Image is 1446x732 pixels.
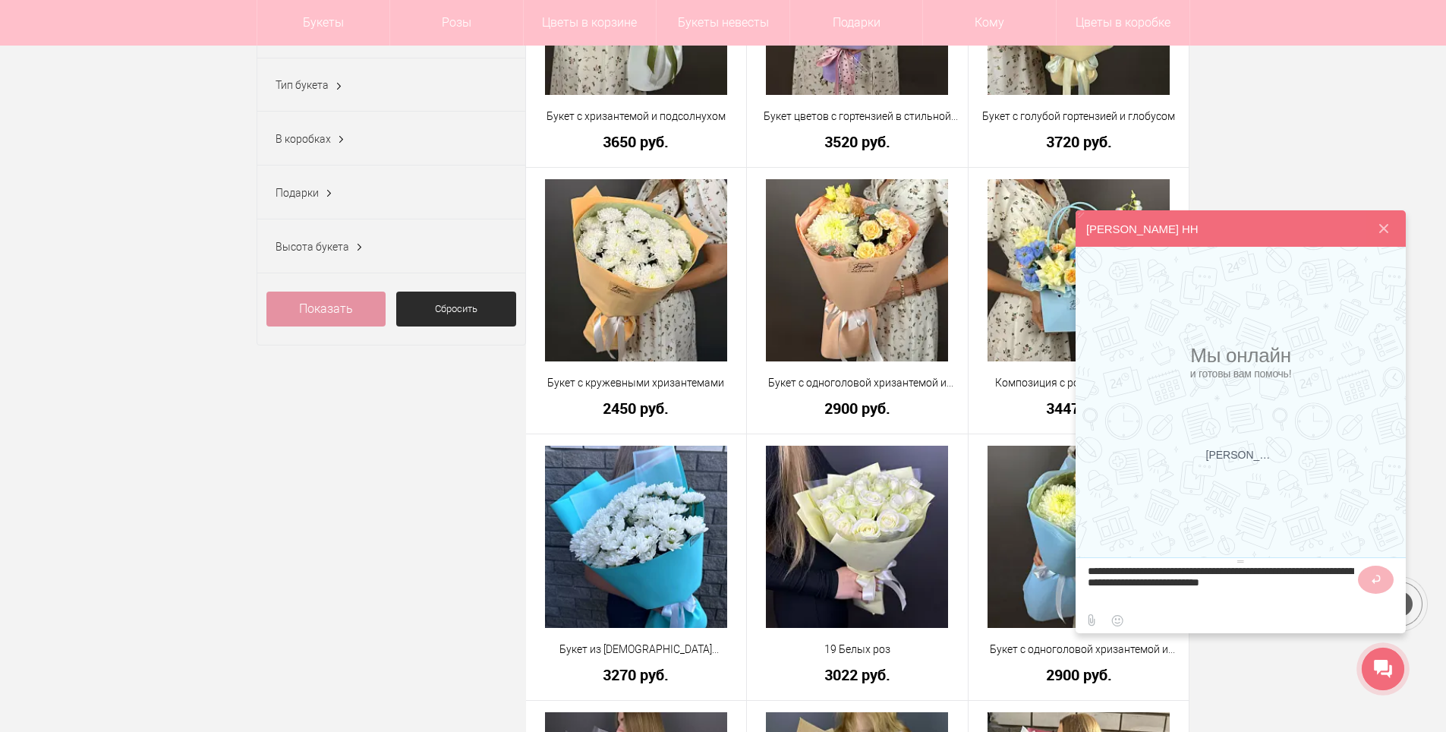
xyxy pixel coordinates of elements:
a: Букет с голубой гортензией и глобусом [978,109,1180,125]
a: 19 Белых роз [757,642,958,658]
a: Букет с одноголовой хризантемой и эустомой [757,375,958,391]
a: 2900 руб. [757,400,958,416]
a: Букет с одноголовой хризантемой и эустомой в голубой упаковке [978,642,1180,658]
a: 3270 руб. [536,667,737,683]
a: Композиция с розами и глобусом [978,375,1180,391]
a: Букет с хризантемой и подсолнухом [536,109,737,125]
button: Отправить сообщение [1358,566,1394,594]
a: 3520 руб. [757,134,958,150]
img: Букет с одноголовой хризантемой и эустомой [766,179,948,361]
button: Закрыть виджет [1366,210,1402,247]
a: Букет с кружевными хризантемами [536,375,737,391]
div: [PERSON_NAME] [1206,449,1276,461]
img: Букет из хризантем кустовых [545,446,727,628]
a: Показать [266,292,386,327]
a: 3447 руб. [978,400,1180,416]
div: и готовы вам помочь! [1190,368,1292,380]
img: 19 Белых роз [766,446,948,628]
img: Композиция с розами и глобусом [988,179,1170,361]
h2: Мы онлайн [1190,344,1292,380]
span: Высота букета [276,241,349,253]
a: 2900 руб. [978,667,1180,683]
a: 2450 руб. [536,400,737,416]
a: 3720 руб. [978,134,1180,150]
a: 3022 руб. [757,667,958,683]
img: Букет с одноголовой хризантемой и эустомой в голубой упаковке [988,446,1170,628]
img: Букет с кружевными хризантемами [545,179,727,361]
a: Букет цветов с гортензией в стильной упаковке [757,109,958,125]
a: 3650 руб. [536,134,737,150]
label: Отправить файл [1082,611,1101,629]
div: [PERSON_NAME] НН [1086,222,1198,235]
span: Тип букета [276,79,329,91]
span: Подарки [276,187,319,199]
button: Выбор смайлов [1103,611,1131,631]
a: Сбросить [396,292,516,327]
a: Букет из [DEMOGRAPHIC_DATA] кустовых [536,642,737,658]
span: В коробках [276,133,331,145]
